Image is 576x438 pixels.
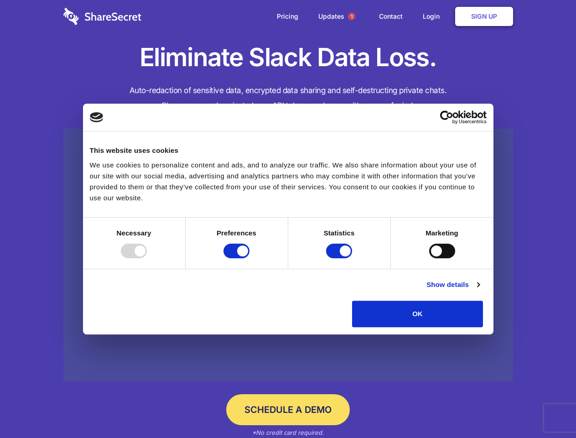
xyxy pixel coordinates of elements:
a: Sign Up [455,7,513,26]
h1: Eliminate Slack Data Loss. [63,41,513,74]
img: logo-wordmark-white-trans-d4663122ce5f474addd5e946df7df03e33cb6a1c49d2221995e7729f52c070b2.svg [63,8,141,25]
em: *No credit card required. [252,429,324,436]
strong: Preferences [217,229,256,237]
img: logo [90,112,104,122]
strong: Marketing [426,229,458,237]
strong: Necessary [117,229,151,237]
a: Login [414,2,453,31]
a: Schedule a Demo [226,394,350,425]
a: Wistia video thumbnail [63,129,513,382]
div: This website uses cookies [90,145,487,156]
a: Contact [370,2,412,31]
a: Show details [426,279,479,290]
a: Pricing [268,2,307,31]
a: Usercentrics Cookiebot - opens in a new window [407,110,487,124]
button: OK [352,301,483,327]
div: We use cookies to personalize content and ads, and to analyze our traffic. We also share informat... [90,160,487,203]
h4: Auto-redaction of sensitive data, encrypted data sharing and self-destructing private chats. Shar... [63,83,513,113]
strong: Statistics [324,229,355,237]
span: 1 [348,13,355,20]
